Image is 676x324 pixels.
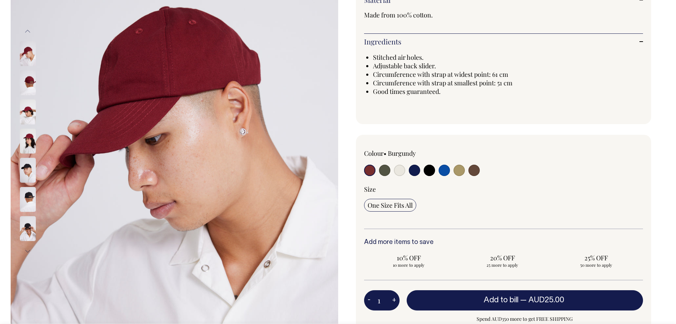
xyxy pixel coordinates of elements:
[388,149,416,158] label: Burgundy
[20,129,36,154] img: burgundy
[461,262,544,268] span: 25 more to apply
[20,41,36,66] img: burgundy
[22,243,33,259] button: Next
[368,254,450,262] span: 10% OFF
[373,87,441,96] span: Good times guaranteed.
[555,262,637,268] span: 50 more to apply
[520,297,566,304] span: —
[364,239,643,246] h6: Add more items to save
[551,251,641,270] input: 25% OFF 50 more to apply
[20,158,36,183] img: black
[364,185,643,193] div: Size
[368,201,413,209] span: One Size Fits All
[364,37,643,46] a: Ingredients
[484,297,518,304] span: Add to bill
[364,199,416,212] input: One Size Fits All
[364,11,433,19] span: Made from 100% cotton.
[20,70,36,95] img: burgundy
[407,315,643,323] span: Spend AUD350 more to get FREE SHIPPING
[20,187,36,212] img: black
[364,149,476,158] div: Colour
[373,70,508,79] span: Circumference with strap at widest point: 61 cm
[20,216,36,241] img: black
[22,23,33,39] button: Previous
[458,251,547,270] input: 20% OFF 25 more to apply
[389,293,400,308] button: +
[407,290,643,310] button: Add to bill —AUD25.00
[364,293,374,308] button: -
[555,254,637,262] span: 25% OFF
[373,79,512,87] span: Circumference with strap at smallest point: 51 cm
[20,100,36,124] img: burgundy
[373,62,436,70] span: Adjustable back slider.
[373,53,424,62] span: Stitched air holes.
[384,149,386,158] span: •
[528,297,564,304] span: AUD25.00
[461,254,544,262] span: 20% OFF
[364,251,454,270] input: 10% OFF 10 more to apply
[368,262,450,268] span: 10 more to apply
